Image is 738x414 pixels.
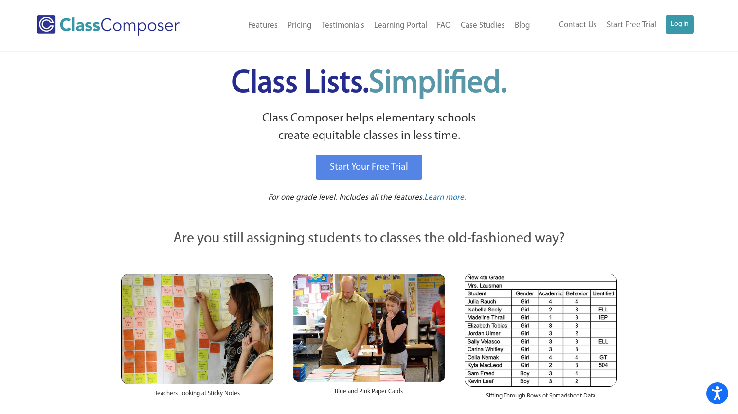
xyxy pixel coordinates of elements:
[369,68,507,100] span: Simplified.
[120,110,619,145] p: Class Composer helps elementary schools create equitable classes in less time.
[283,15,317,36] a: Pricing
[666,15,694,34] a: Log In
[456,15,510,36] a: Case Studies
[317,15,369,36] a: Testimonials
[243,15,283,36] a: Features
[210,15,535,36] nav: Header Menu
[293,382,445,406] div: Blue and Pink Paper Cards
[424,192,466,204] a: Learn more.
[330,162,408,172] span: Start Your Free Trial
[316,155,422,180] a: Start Your Free Trial
[602,15,661,36] a: Start Free Trial
[432,15,456,36] a: FAQ
[510,15,535,36] a: Blog
[232,68,507,100] span: Class Lists.
[37,15,180,36] img: Class Composer
[268,193,424,202] span: For one grade level. Includes all the features.
[121,384,273,408] div: Teachers Looking at Sticky Notes
[465,387,617,410] div: Sifting Through Rows of Spreadsheet Data
[121,228,617,250] p: Are you still assigning students to classes the old-fashioned way?
[369,15,432,36] a: Learning Portal
[121,274,273,384] img: Teachers Looking at Sticky Notes
[424,193,466,202] span: Learn more.
[535,15,694,36] nav: Header Menu
[465,274,617,387] img: spreadsheets
[293,274,445,382] img: Blue and Pink Paper Cards
[554,15,602,36] a: Contact Us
